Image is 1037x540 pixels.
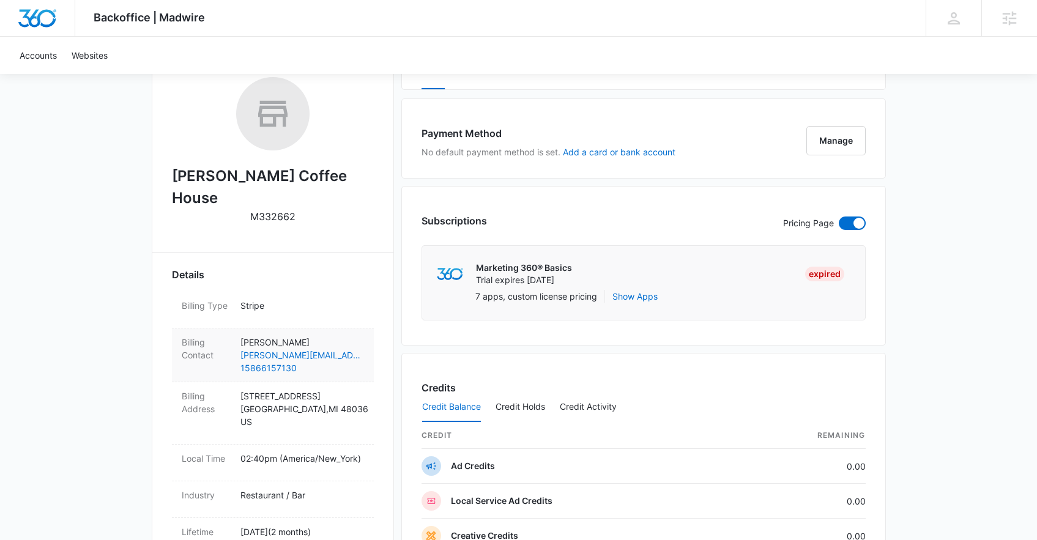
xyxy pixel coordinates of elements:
p: [PERSON_NAME] [240,336,364,349]
button: Credit Balance [422,393,481,422]
td: 0.00 [736,449,866,484]
dt: Billing Type [182,299,231,312]
button: Credit Activity [560,393,617,422]
dt: Billing Contact [182,336,231,361]
dt: Billing Address [182,390,231,415]
div: Billing TypeStripe [172,292,374,328]
th: Remaining [736,423,866,449]
p: 7 apps, custom license pricing [475,290,597,303]
a: Websites [64,37,115,74]
a: 15866157130 [240,361,364,374]
p: Stripe [240,299,364,312]
p: Marketing 360® Basics [476,262,572,274]
span: Details [172,267,204,282]
p: Trial expires [DATE] [476,274,572,286]
p: 02:40pm ( America/New_York ) [240,452,364,465]
div: Expired [805,267,844,281]
p: M332662 [250,209,295,224]
dt: Lifetime [182,525,231,538]
p: Pricing Page [783,216,834,230]
h3: Subscriptions [422,213,487,228]
div: IndustryRestaurant / Bar [172,481,374,518]
h3: Credits [422,380,456,395]
button: Add a card or bank account [563,148,675,157]
h2: [PERSON_NAME] Coffee House [172,165,374,209]
a: Accounts [12,37,64,74]
span: Backoffice | Madwire [94,11,205,24]
button: Credit Holds [496,393,545,422]
dt: Industry [182,489,231,501]
img: marketing360Logo [437,268,463,281]
p: [STREET_ADDRESS] [GEOGRAPHIC_DATA] , MI 48036 US [240,390,364,428]
p: Ad Credits [451,460,495,472]
div: Billing Address[STREET_ADDRESS][GEOGRAPHIC_DATA],MI 48036US [172,382,374,445]
button: Show Apps [612,290,658,303]
div: Local Time02:40pm (America/New_York) [172,445,374,481]
dt: Local Time [182,452,231,465]
th: credit [422,423,736,449]
p: No default payment method is set. [422,146,675,158]
p: Restaurant / Bar [240,489,364,501]
td: 0.00 [736,484,866,519]
h3: Payment Method [422,126,675,141]
p: [DATE] ( 2 months ) [240,525,364,538]
p: Local Service Ad Credits [451,495,552,507]
button: Manage [806,126,866,155]
a: [PERSON_NAME][EMAIL_ADDRESS][DOMAIN_NAME] [240,349,364,361]
div: Billing Contact[PERSON_NAME][PERSON_NAME][EMAIL_ADDRESS][DOMAIN_NAME]15866157130 [172,328,374,382]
